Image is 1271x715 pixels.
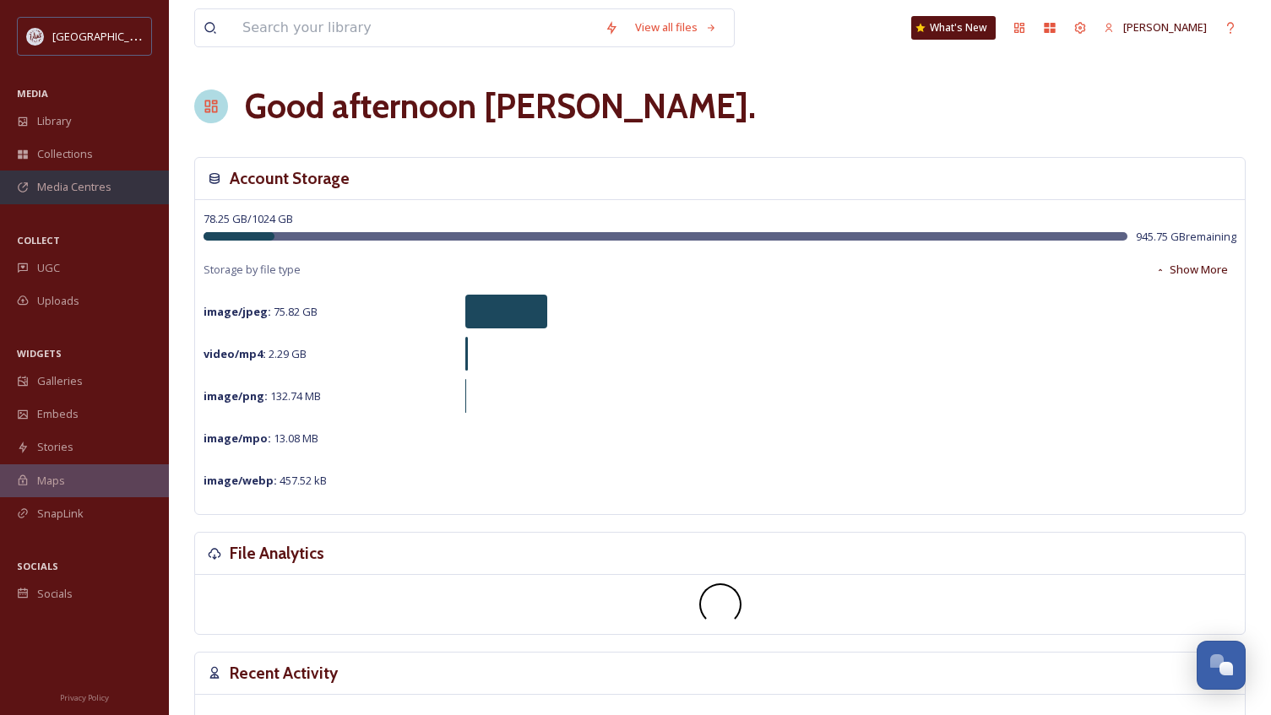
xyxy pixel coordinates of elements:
span: Storage by file type [204,262,301,278]
span: WIDGETS [17,347,62,360]
strong: image/png : [204,388,268,404]
span: 132.74 MB [204,388,321,404]
h1: Good afternoon [PERSON_NAME] . [245,81,756,132]
a: Privacy Policy [60,686,109,707]
span: 945.75 GB remaining [1136,229,1236,245]
span: Library [37,113,71,129]
span: [GEOGRAPHIC_DATA] [52,28,160,44]
span: Stories [37,439,73,455]
h3: Account Storage [230,166,350,191]
img: CollegeStation_Visit_Bug_Color.png [27,28,44,45]
span: 75.82 GB [204,304,318,319]
span: Privacy Policy [60,692,109,703]
span: MEDIA [17,87,48,100]
span: 2.29 GB [204,346,307,361]
span: Media Centres [37,179,111,195]
input: Search your library [234,9,596,46]
strong: video/mp4 : [204,346,266,361]
strong: image/webp : [204,473,277,488]
button: Show More [1147,253,1236,286]
a: What's New [911,16,996,40]
strong: image/mpo : [204,431,271,446]
h3: Recent Activity [230,661,338,685]
span: 13.08 MB [204,431,318,446]
span: Maps [37,473,65,489]
span: Galleries [37,373,83,389]
span: Collections [37,146,93,162]
span: Uploads [37,293,79,309]
strong: image/jpeg : [204,304,271,319]
span: 457.52 kB [204,473,327,488]
span: COLLECT [17,234,60,246]
a: View all files [627,11,725,44]
span: SnapLink [37,506,84,522]
span: Socials [37,586,73,602]
button: Open Chat [1197,641,1246,690]
h3: File Analytics [230,541,324,566]
span: UGC [37,260,60,276]
span: 78.25 GB / 1024 GB [204,211,293,226]
span: SOCIALS [17,560,58,572]
a: [PERSON_NAME] [1095,11,1215,44]
span: [PERSON_NAME] [1123,19,1207,35]
span: Embeds [37,406,79,422]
